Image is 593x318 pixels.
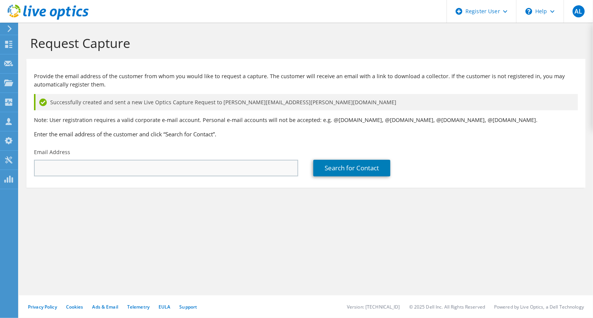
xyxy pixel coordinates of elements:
[34,130,578,138] h3: Enter the email address of the customer and click “Search for Contact”.
[347,304,400,310] li: Version: [TECHNICAL_ID]
[525,8,532,15] svg: \n
[28,304,57,310] a: Privacy Policy
[127,304,149,310] a: Telemetry
[34,148,70,156] label: Email Address
[50,98,396,107] span: Successfully created and sent a new Live Optics Capture Request to [PERSON_NAME][EMAIL_ADDRESS][P...
[313,160,390,176] a: Search for Contact
[573,5,585,17] span: AL
[30,35,578,51] h1: Request Capture
[494,304,584,310] li: Powered by Live Optics, a Dell Technology
[34,72,578,89] p: Provide the email address of the customer from whom you would like to request a capture. The cust...
[179,304,197,310] a: Support
[34,116,578,124] p: Note: User registration requires a valid corporate e-mail account. Personal e-mail accounts will ...
[409,304,485,310] li: © 2025 Dell Inc. All Rights Reserved
[159,304,170,310] a: EULA
[66,304,83,310] a: Cookies
[92,304,118,310] a: Ads & Email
